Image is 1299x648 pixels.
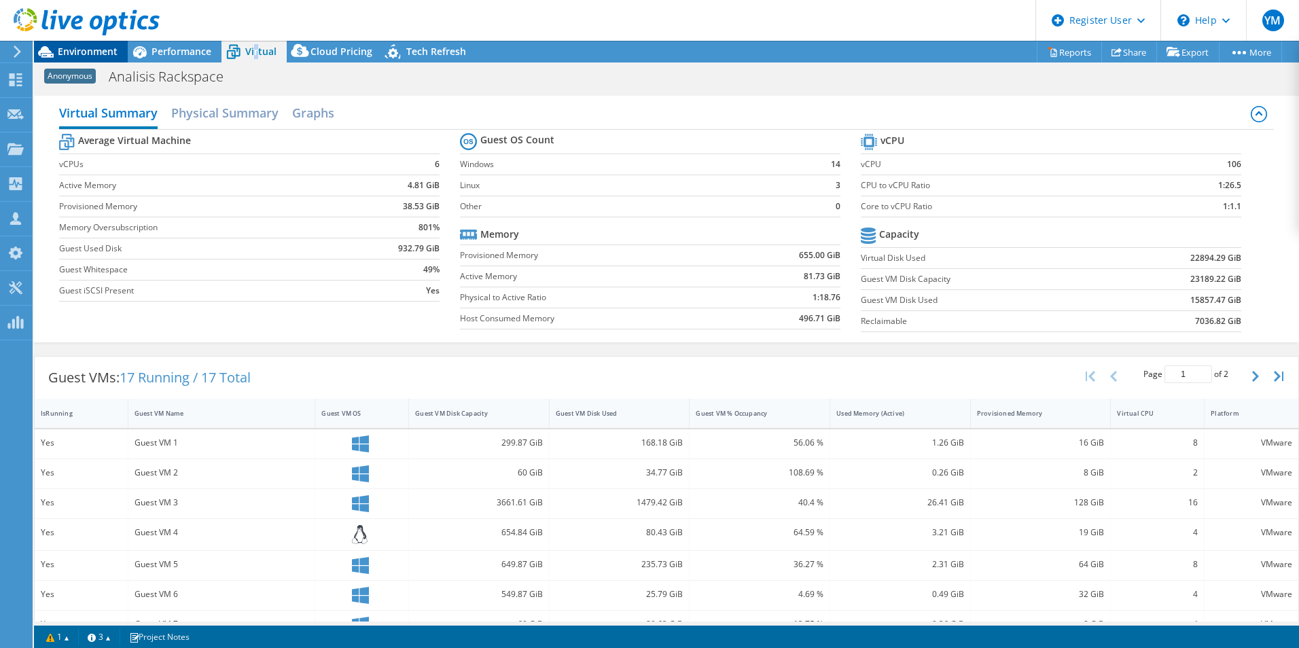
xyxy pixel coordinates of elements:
[41,409,105,418] div: IsRunning
[977,495,1105,510] div: 128 GiB
[696,495,823,510] div: 40.4 %
[1117,557,1198,572] div: 8
[1156,41,1220,62] a: Export
[556,617,683,632] div: 20.63 GiB
[245,45,277,58] span: Virtual
[408,179,440,192] b: 4.81 GiB
[460,312,730,325] label: Host Consumed Memory
[696,525,823,540] div: 64.59 %
[977,465,1105,480] div: 8 GiB
[1117,495,1198,510] div: 16
[78,134,191,147] b: Average Virtual Machine
[41,435,122,450] div: Yes
[836,587,964,602] div: 0.49 GiB
[41,557,122,572] div: Yes
[1211,617,1292,632] div: VMware
[977,409,1088,418] div: Provisioned Memory
[415,465,543,480] div: 60 GiB
[836,495,964,510] div: 26.41 GiB
[59,284,349,298] label: Guest iSCSI Present
[135,557,309,572] div: Guest VM 5
[556,495,683,510] div: 1479.42 GiB
[1211,465,1292,480] div: VMware
[415,617,543,632] div: 60 GiB
[696,587,823,602] div: 4.69 %
[460,200,806,213] label: Other
[836,617,964,632] div: 0.36 GiB
[880,134,904,147] b: vCPU
[1190,272,1241,286] b: 23189.22 GiB
[1177,14,1190,26] svg: \n
[415,557,543,572] div: 649.87 GiB
[419,221,440,234] b: 801%
[59,242,349,255] label: Guest Used Disk
[44,69,96,84] span: Anonymous
[696,617,823,632] div: 13.75 %
[460,270,730,283] label: Active Memory
[41,617,122,632] div: Yes
[415,525,543,540] div: 654.84 GiB
[556,409,667,418] div: Guest VM Disk Used
[415,495,543,510] div: 3661.61 GiB
[861,314,1109,328] label: Reclaimable
[799,249,840,262] b: 655.00 GiB
[37,628,79,645] a: 1
[1219,41,1282,62] a: More
[1211,435,1292,450] div: VMware
[1223,200,1241,213] b: 1:1.1
[861,179,1154,192] label: CPU to vCPU Ratio
[426,284,440,298] b: Yes
[1117,525,1198,540] div: 4
[135,495,309,510] div: Guest VM 3
[120,628,199,645] a: Project Notes
[120,368,251,386] span: 17 Running / 17 Total
[35,357,264,399] div: Guest VMs:
[861,293,1109,307] label: Guest VM Disk Used
[59,200,349,213] label: Provisioned Memory
[415,409,527,418] div: Guest VM Disk Capacity
[696,465,823,480] div: 108.69 %
[831,158,840,171] b: 14
[1143,365,1228,383] span: Page of
[1117,617,1198,632] div: 4
[1101,41,1157,62] a: Share
[977,617,1105,632] div: 8 GiB
[1117,435,1198,450] div: 8
[135,465,309,480] div: Guest VM 2
[1211,525,1292,540] div: VMware
[460,179,806,192] label: Linux
[1211,409,1276,418] div: Platform
[836,435,964,450] div: 1.26 GiB
[135,525,309,540] div: Guest VM 4
[1117,587,1198,602] div: 4
[415,587,543,602] div: 549.87 GiB
[861,158,1154,171] label: vCPU
[58,45,118,58] span: Environment
[556,587,683,602] div: 25.79 GiB
[556,435,683,450] div: 168.18 GiB
[977,435,1105,450] div: 16 GiB
[836,525,964,540] div: 3.21 GiB
[460,291,730,304] label: Physical to Active Ratio
[41,525,122,540] div: Yes
[1195,314,1241,328] b: 7036.82 GiB
[1190,293,1241,307] b: 15857.47 GiB
[423,263,440,276] b: 49%
[403,200,440,213] b: 38.53 GiB
[460,158,806,171] label: Windows
[480,228,519,241] b: Memory
[799,312,840,325] b: 496.71 GiB
[836,200,840,213] b: 0
[152,45,211,58] span: Performance
[135,409,293,418] div: Guest VM Name
[321,409,386,418] div: Guest VM OS
[1211,557,1292,572] div: VMware
[59,221,349,234] label: Memory Oversubscription
[1117,465,1198,480] div: 2
[398,242,440,255] b: 932.79 GiB
[460,249,730,262] label: Provisioned Memory
[1117,409,1181,418] div: Virtual CPU
[1227,158,1241,171] b: 106
[171,99,279,126] h2: Physical Summary
[879,228,919,241] b: Capacity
